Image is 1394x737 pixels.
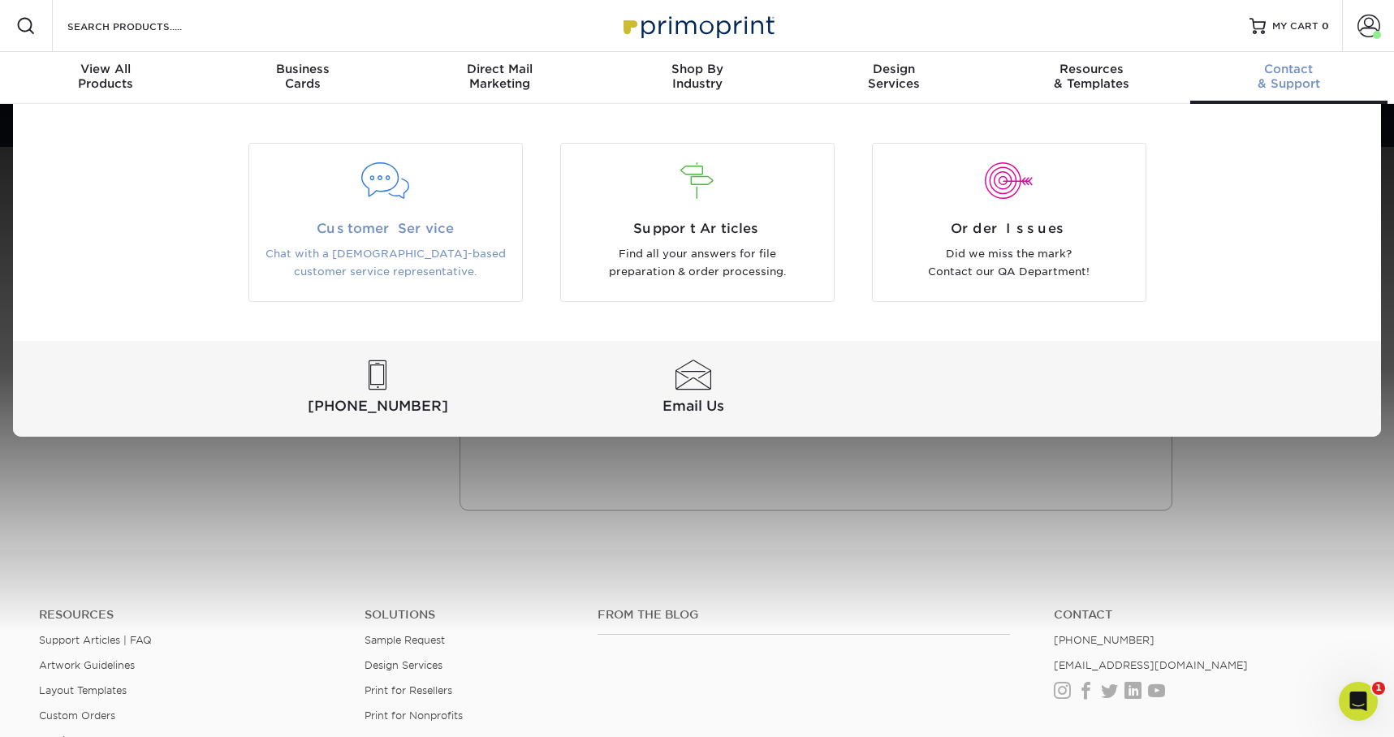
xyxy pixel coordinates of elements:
[885,219,1133,239] span: Order Issues
[598,52,796,104] a: Shop ByIndustry
[993,52,1190,104] a: Resources& Templates
[554,143,841,302] a: Support Articles Find all your answers for file preparation & order processing.
[204,52,401,104] a: BusinessCards
[1054,659,1248,671] a: [EMAIL_ADDRESS][DOMAIN_NAME]
[242,143,529,302] a: Customer Service Chat with a [DEMOGRAPHIC_DATA]-based customer service representative.
[7,62,205,91] div: Products
[1272,19,1318,33] span: MY CART
[39,634,152,646] a: Support Articles | FAQ
[223,360,533,417] a: [PHONE_NUMBER]
[796,52,993,104] a: DesignServices
[993,62,1190,76] span: Resources
[261,219,510,239] span: Customer Service
[401,62,598,76] span: Direct Mail
[223,396,533,416] span: [PHONE_NUMBER]
[204,62,401,76] span: Business
[885,245,1133,282] p: Did we miss the mark? Contact our QA Department!
[865,143,1153,302] a: Order Issues Did we miss the mark? Contact our QA Department!
[1322,20,1329,32] span: 0
[993,62,1190,91] div: & Templates
[539,396,848,416] span: Email Us
[573,219,822,239] span: Support Articles
[616,8,779,43] img: Primoprint
[365,684,452,696] a: Print for Resellers
[1190,62,1388,76] span: Contact
[7,62,205,76] span: View All
[401,62,598,91] div: Marketing
[39,659,135,671] a: Artwork Guidelines
[261,245,510,282] p: Chat with a [DEMOGRAPHIC_DATA]-based customer service representative.
[401,52,598,104] a: Direct MailMarketing
[1339,682,1378,721] iframe: Intercom live chat
[365,709,463,722] a: Print for Nonprofits
[598,62,796,91] div: Industry
[7,52,205,104] a: View AllProducts
[796,62,993,91] div: Services
[573,245,822,282] p: Find all your answers for file preparation & order processing.
[66,16,224,36] input: SEARCH PRODUCTS.....
[204,62,401,91] div: Cards
[539,360,848,417] a: Email Us
[365,659,442,671] a: Design Services
[1190,62,1388,91] div: & Support
[1054,634,1154,646] a: [PHONE_NUMBER]
[365,634,445,646] a: Sample Request
[1190,52,1388,104] a: Contact& Support
[598,62,796,76] span: Shop By
[1372,682,1385,695] span: 1
[796,62,993,76] span: Design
